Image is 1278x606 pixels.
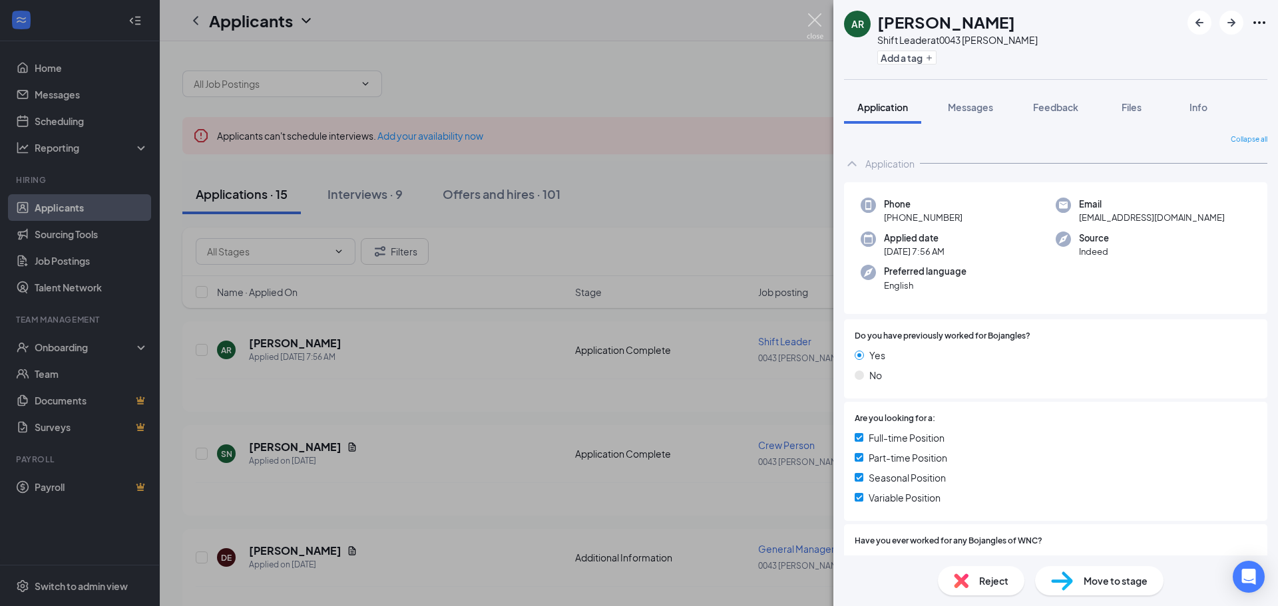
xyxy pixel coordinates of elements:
svg: ArrowRight [1223,15,1239,31]
span: [DATE] 7:56 AM [884,245,945,258]
span: No [869,368,882,382]
span: Have you ever worked for any Bojangles of WNC? [855,535,1042,547]
div: Shift Leader at 0043 [PERSON_NAME] [877,33,1038,47]
button: PlusAdd a tag [877,51,937,65]
span: Yes [869,553,885,567]
svg: Plus [925,54,933,62]
svg: Ellipses [1251,15,1267,31]
div: AR [851,17,864,31]
div: Open Intercom Messenger [1233,561,1265,593]
span: English [884,279,966,292]
span: Preferred language [884,265,966,278]
button: ArrowRight [1219,11,1243,35]
span: Phone [884,198,962,211]
span: Applied date [884,231,945,245]
span: Full-time Position [869,430,945,445]
span: Seasonal Position [869,470,946,485]
button: ArrowLeftNew [1187,11,1211,35]
span: Yes [869,348,885,363]
span: Files [1122,101,1142,113]
span: [PHONE_NUMBER] [884,211,962,224]
span: Collapse all [1231,134,1267,145]
span: Variable Position [869,490,941,505]
span: Info [1189,101,1207,113]
span: Messages [948,101,993,113]
span: Indeed [1079,245,1109,258]
span: Part-time Position [869,450,947,465]
span: Do you have previously worked for Bojangles? [855,330,1030,343]
div: Application [865,157,915,170]
svg: ChevronUp [844,156,860,172]
h1: [PERSON_NAME] [877,11,1015,33]
span: Feedback [1033,101,1078,113]
span: Reject [979,573,1008,588]
span: Move to stage [1084,573,1148,588]
span: [EMAIL_ADDRESS][DOMAIN_NAME] [1079,211,1225,224]
svg: ArrowLeftNew [1191,15,1207,31]
span: Application [857,101,908,113]
span: Source [1079,231,1109,245]
span: Are you looking for a: [855,412,935,425]
span: Email [1079,198,1225,211]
